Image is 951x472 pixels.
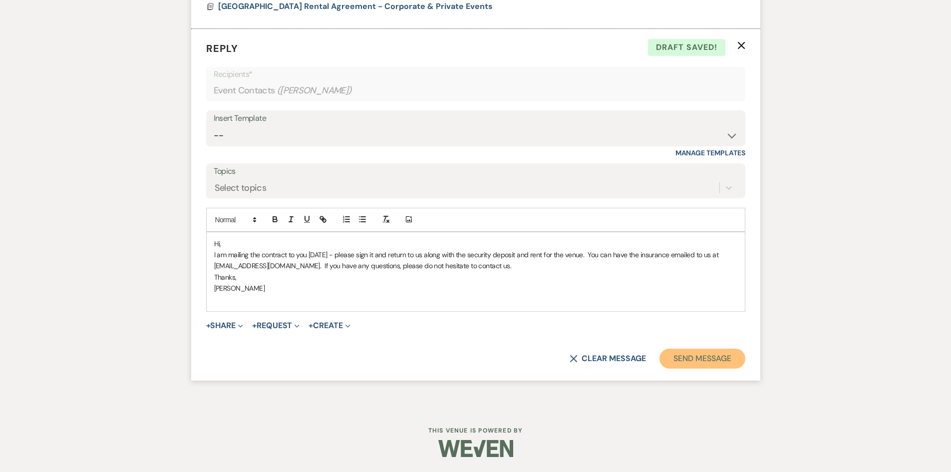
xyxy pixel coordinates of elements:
img: Weven Logo [438,431,513,466]
button: [GEOGRAPHIC_DATA] Rental Agreement - Corporate & Private Events [218,0,495,12]
div: Insert Template [214,111,738,126]
a: Manage Templates [675,148,745,157]
span: [GEOGRAPHIC_DATA] Rental Agreement - Corporate & Private Events [218,1,493,11]
span: + [252,322,257,330]
span: Reply [206,42,238,55]
p: Hi, [214,238,737,249]
span: ( [PERSON_NAME] ) [277,84,352,97]
p: [PERSON_NAME] [214,283,737,294]
span: Draft saved! [648,39,725,56]
p: I am mailing the contract to you [DATE] - please sign it and return to us along with the security... [214,249,737,272]
button: Clear message [570,355,645,363]
button: Share [206,322,244,330]
p: Thanks, [214,272,737,283]
button: Create [309,322,350,330]
span: + [309,322,313,330]
button: Send Message [659,349,745,369]
span: + [206,322,211,330]
div: Select topics [215,181,267,195]
div: Event Contacts [214,81,738,100]
p: Recipients* [214,68,738,81]
button: Request [252,322,300,330]
label: Topics [214,164,738,179]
